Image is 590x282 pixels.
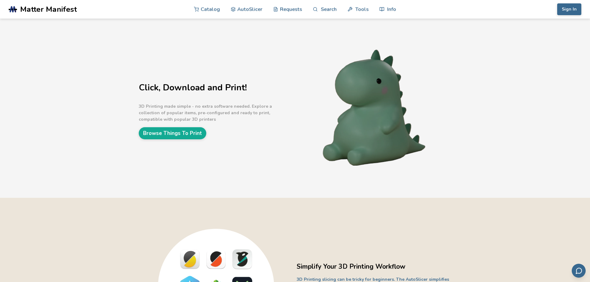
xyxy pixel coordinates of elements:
h2: Simplify Your 3D Printing Workflow [297,262,452,271]
button: Send feedback via email [572,264,586,278]
button: Sign In [557,3,581,15]
h1: Click, Download and Print! [139,83,294,93]
p: 3D Printing made simple - no extra software needed. Explore a collection of popular items, pre-co... [139,103,294,123]
a: Browse Things To Print [139,127,206,139]
span: Matter Manifest [20,5,77,14]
